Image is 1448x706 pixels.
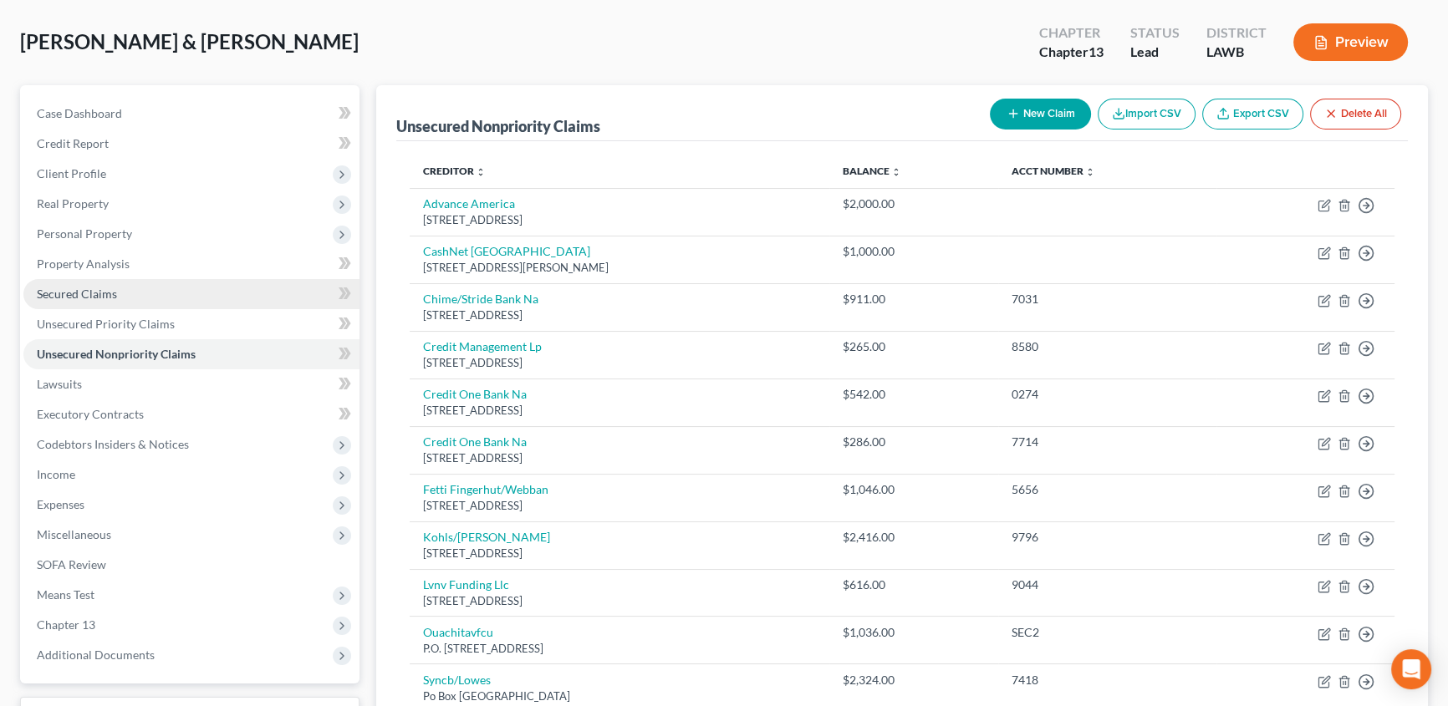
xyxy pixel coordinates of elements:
[23,369,359,399] a: Lawsuits
[37,226,132,241] span: Personal Property
[37,617,95,632] span: Chapter 13
[37,317,175,331] span: Unsecured Priority Claims
[843,386,985,403] div: $542.00
[23,309,359,339] a: Unsecured Priority Claims
[423,450,816,466] div: [STREET_ADDRESS]
[423,625,493,639] a: Ouachitavfcu
[23,129,359,159] a: Credit Report
[843,576,985,593] div: $616.00
[1391,649,1431,689] div: Open Intercom Messenger
[423,307,816,323] div: [STREET_ADDRESS]
[37,287,117,301] span: Secured Claims
[396,116,600,136] div: Unsecured Nonpriority Claims
[843,291,985,307] div: $911.00
[37,467,75,481] span: Income
[1130,43,1180,62] div: Lead
[1012,338,1203,355] div: 8580
[37,347,196,361] span: Unsecured Nonpriority Claims
[1012,291,1203,307] div: 7031
[37,166,106,180] span: Client Profile
[1202,99,1303,130] a: Export CSV
[1206,43,1267,62] div: LAWB
[37,497,84,511] span: Expenses
[37,407,144,421] span: Executory Contracts
[423,530,550,544] a: Kohls/[PERSON_NAME]
[423,673,491,687] a: Syncb/Lowes
[37,527,111,541] span: Miscellaneous
[423,387,527,401] a: Credit One Bank Na
[1206,23,1267,43] div: District
[843,196,985,212] div: $2,000.00
[423,688,816,704] div: Po Box [GEOGRAPHIC_DATA]
[476,167,486,177] i: unfold_more
[423,403,816,419] div: [STREET_ADDRESS]
[20,29,359,53] span: [PERSON_NAME] & [PERSON_NAME]
[1012,165,1095,177] a: Acct Number unfold_more
[423,196,515,211] a: Advance America
[423,260,816,276] div: [STREET_ADDRESS][PERSON_NAME]
[37,256,130,271] span: Property Analysis
[1089,43,1104,59] span: 13
[423,546,816,561] div: [STREET_ADDRESS]
[423,292,538,306] a: Chime/Stride Bank Na
[423,212,816,228] div: [STREET_ADDRESS]
[37,557,106,571] span: SOFA Review
[843,624,985,641] div: $1,036.00
[1012,672,1203,688] div: 7418
[423,165,486,177] a: Creditor unfold_more
[1039,43,1104,62] div: Chapter
[423,434,527,449] a: Credit One Bank Na
[1012,481,1203,498] div: 5656
[1310,99,1401,130] button: Delete All
[843,529,985,546] div: $2,416.00
[37,196,109,211] span: Real Property
[423,482,548,496] a: Fetti Fingerhut/Webban
[37,587,94,602] span: Means Test
[423,244,590,258] a: CashNet [GEOGRAPHIC_DATA]
[423,593,816,609] div: [STREET_ADDRESS]
[1012,434,1203,450] div: 7714
[23,99,359,129] a: Case Dashboard
[1039,23,1104,43] div: Chapter
[23,339,359,369] a: Unsecured Nonpriority Claims
[23,399,359,429] a: Executory Contracts
[1130,23,1180,43] div: Status
[423,498,816,514] div: [STREET_ADDRESS]
[23,249,359,279] a: Property Analysis
[843,672,985,688] div: $2,324.00
[891,167,901,177] i: unfold_more
[843,481,985,498] div: $1,046.00
[1098,99,1196,130] button: Import CSV
[1085,167,1095,177] i: unfold_more
[843,165,901,177] a: Balance unfold_more
[1012,529,1203,546] div: 9796
[37,136,109,150] span: Credit Report
[423,641,816,657] div: P.O. [STREET_ADDRESS]
[423,339,542,353] a: Credit Management Lp
[843,243,985,260] div: $1,000.00
[1293,23,1408,61] button: Preview
[23,279,359,309] a: Secured Claims
[843,434,985,450] div: $286.00
[1012,576,1203,593] div: 9044
[1012,624,1203,641] div: SEC2
[843,338,985,355] div: $265.00
[423,355,816,371] div: [STREET_ADDRESS]
[37,377,82,391] span: Lawsuits
[37,648,155,662] span: Additional Documents
[1012,386,1203,403] div: 0274
[23,550,359,580] a: SOFA Review
[423,577,509,592] a: Lvnv Funding Llc
[990,99,1091,130] button: New Claim
[37,106,122,120] span: Case Dashboard
[37,437,189,451] span: Codebtors Insiders & Notices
